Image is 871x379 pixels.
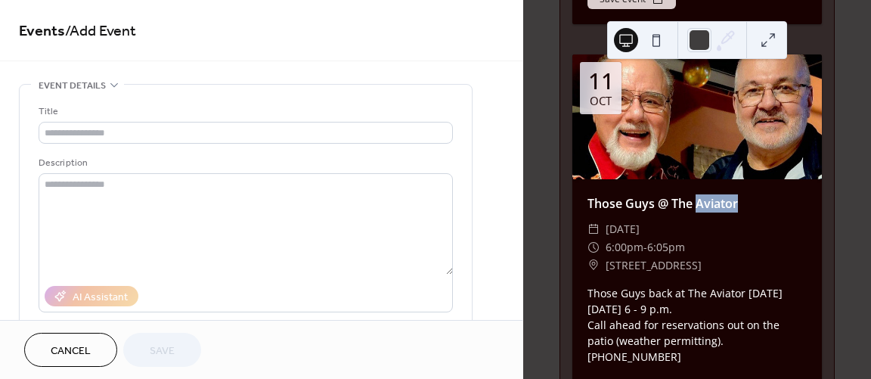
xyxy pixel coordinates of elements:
[19,17,65,46] a: Events
[39,104,450,120] div: Title
[643,238,647,256] span: -
[39,155,450,171] div: Description
[65,17,136,46] span: / Add Event
[39,78,106,94] span: Event details
[606,238,643,256] span: 6:00pm
[587,256,600,275] div: ​
[590,95,612,107] div: Oct
[24,333,117,367] button: Cancel
[572,194,822,213] div: Those Guys @ The Aviator
[587,220,600,238] div: ​
[647,238,685,256] span: 6:05pm
[588,70,614,92] div: 11
[587,238,600,256] div: ​
[572,285,822,365] div: Those Guys back at The Aviator [DATE][DATE] 6 - 9 p.m. Call ahead for reservations out on the pat...
[51,343,91,359] span: Cancel
[606,256,702,275] span: [STREET_ADDRESS]
[606,220,640,238] span: [DATE]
